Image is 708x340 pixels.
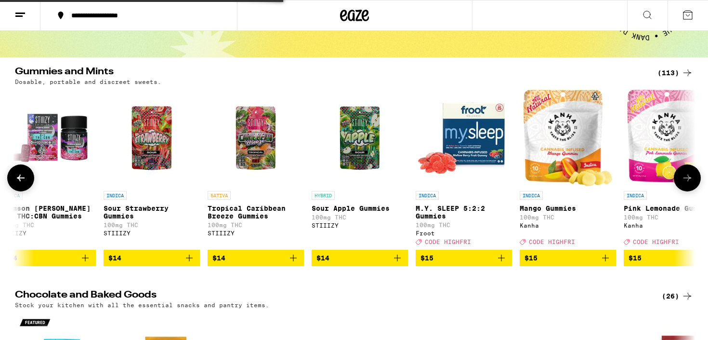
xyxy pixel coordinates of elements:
span: CODE HIGHFRI [425,239,471,245]
button: Add to bag [312,250,408,266]
span: $14 [212,254,225,262]
img: STIIIZY - Tropical Caribbean Breeze Gummies [208,90,304,186]
a: (113) [657,67,693,79]
span: Hi. Need any help? [6,7,69,14]
img: Froot - M.Y. SLEEP 5:2:2 Gummies [416,90,512,186]
p: M.Y. SLEEP 5:2:2 Gummies [416,204,512,220]
h2: Chocolate and Baked Goods [15,290,646,302]
div: Froot [416,230,512,236]
p: INDICA [520,191,543,200]
span: $15 [629,254,642,262]
button: Add to bag [208,250,304,266]
button: Add to bag [416,250,512,266]
img: STIIIZY - Sour Strawberry Gummies [104,90,200,186]
p: Tropical Caribbean Breeze Gummies [208,204,304,220]
p: 100mg THC [520,214,616,220]
p: Sour Strawberry Gummies [104,204,200,220]
a: Open page for Sour Strawberry Gummies from STIIIZY [104,90,200,250]
a: Open page for Tropical Caribbean Breeze Gummies from STIIIZY [208,90,304,250]
p: INDICA [624,191,647,200]
span: $14 [108,254,121,262]
p: Mango Gummies [520,204,616,212]
button: Add to bag [520,250,616,266]
span: $15 [420,254,433,262]
p: 100mg THC [312,214,408,220]
div: STIIIZY [104,230,200,236]
a: Open page for Mango Gummies from Kanha [520,90,616,250]
p: 100mg THC [416,222,512,228]
p: INDICA [104,191,127,200]
span: CODE HIGHFRI [633,239,679,245]
p: Dosable, portable and discreet sweets. [15,79,161,85]
span: CODE HIGHFRI [529,239,575,245]
p: Sour Apple Gummies [312,204,408,212]
a: (26) [662,290,693,302]
div: STIIIZY [312,222,408,229]
a: Open page for M.Y. SLEEP 5:2:2 Gummies from Froot [416,90,512,250]
a: Open page for Sour Apple Gummies from STIIIZY [312,90,408,250]
p: SATIVA [208,191,231,200]
button: Add to bag [104,250,200,266]
p: Stock your kitchen with all the essential snacks and pantry items. [15,302,269,308]
p: 100mg THC [208,222,304,228]
span: $15 [524,254,538,262]
div: Kanha [520,222,616,229]
span: $14 [4,254,17,262]
p: 100mg THC [104,222,200,228]
h2: Gummies and Mints [15,67,646,79]
img: STIIIZY - Sour Apple Gummies [312,90,408,186]
p: INDICA [416,191,439,200]
img: Kanha - Mango Gummies [523,90,613,186]
div: STIIIZY [208,230,304,236]
p: HYBRID [312,191,335,200]
span: $14 [316,254,329,262]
